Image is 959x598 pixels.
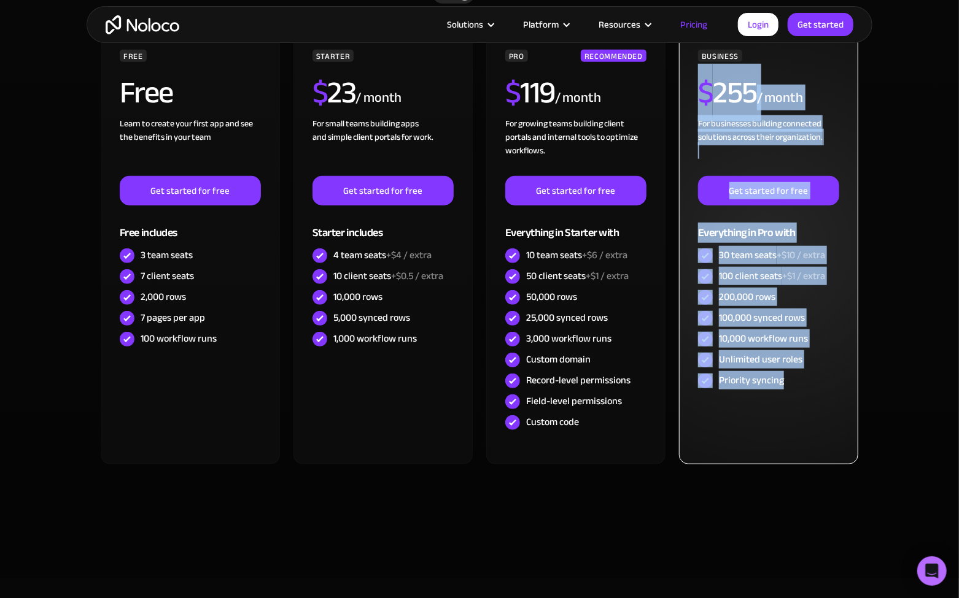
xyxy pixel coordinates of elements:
div: 25,000 synced rows [526,311,608,324]
div: PRO [505,50,528,62]
div: 1,000 workflow runs [333,332,417,345]
h2: 119 [505,77,555,108]
span: +$1 / extra [586,267,629,285]
span: $ [698,64,713,121]
div: Solutions [432,17,508,33]
div: Everything in Pro with [698,205,839,245]
div: / month [555,88,601,108]
span: +$6 / extra [582,246,627,264]
span: $ [313,64,328,121]
h2: 23 [313,77,356,108]
div: 10 client seats [333,269,443,283]
a: Get started for free [698,176,839,205]
div: 7 pages per app [141,311,205,324]
a: Get started for free [505,176,646,205]
div: Platform [523,17,559,33]
div: Platform [508,17,583,33]
div: 10,000 rows [333,290,382,304]
div: Resources [583,17,665,33]
div: For growing teams building client portals and internal tools to optimize workflows. [505,117,646,176]
div: Priority syncing [719,374,784,387]
span: +$4 / extra [386,246,432,264]
a: Get started for free [120,176,261,205]
h2: Free [120,77,173,108]
div: 50 client seats [526,269,629,283]
div: / month [757,88,803,108]
div: Learn to create your first app and see the benefits in your team ‍ [120,117,261,176]
div: STARTER [313,50,354,62]
div: Everything in Starter with [505,205,646,245]
span: +$1 / extra [782,267,825,285]
div: FREE [120,50,147,62]
a: Login [738,13,778,36]
div: 3 team seats [141,248,193,262]
a: Get started [788,13,853,36]
div: 2,000 rows [141,290,186,304]
div: 200,000 rows [719,290,775,304]
div: 7 client seats [141,269,194,283]
div: 3,000 workflow runs [526,332,612,345]
a: home [106,15,179,34]
div: Solutions [447,17,483,33]
div: Custom domain [526,353,591,366]
div: For businesses building connected solutions across their organization. ‍ [698,117,839,176]
div: 100 workflow runs [141,332,217,345]
div: Custom code [526,415,579,429]
div: BUSINESS [698,50,742,62]
div: Free includes [120,205,261,245]
div: 10 team seats [526,248,627,262]
div: Field-level permissions [526,394,622,408]
div: 30 team seats [719,248,825,262]
div: Resources [599,17,640,33]
div: 4 team seats [333,248,432,262]
div: RECOMMENDED [581,50,646,62]
h2: 255 [698,77,757,108]
div: Unlimited user roles [719,353,802,366]
div: 10,000 workflow runs [719,332,808,345]
span: $ [505,64,521,121]
div: 50,000 rows [526,290,577,304]
span: +$10 / extra [777,246,825,264]
div: 100 client seats [719,269,825,283]
span: +$0.5 / extra [391,267,443,285]
div: Record-level permissions [526,374,631,387]
div: Starter includes [313,205,454,245]
div: / month [355,88,402,108]
div: 5,000 synced rows [333,311,410,324]
div: For small teams building apps and simple client portals for work. ‍ [313,117,454,176]
a: Get started for free [313,176,454,205]
div: 100,000 synced rows [719,311,805,324]
a: Pricing [665,17,723,33]
div: Open Intercom Messenger [917,556,947,586]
